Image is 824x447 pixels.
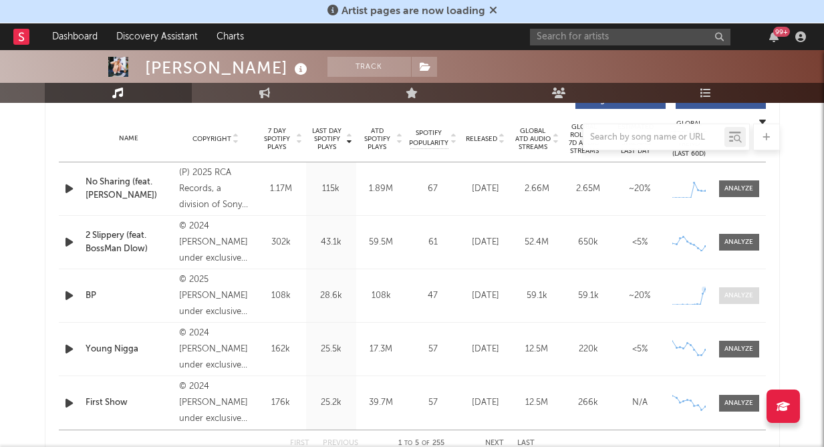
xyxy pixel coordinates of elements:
div: 59.1k [515,289,559,303]
div: 176k [259,396,303,410]
div: 39.7M [360,396,403,410]
div: 220k [566,343,611,356]
div: (P) 2025 RCA Records, a division of Sony Music Entertainment [179,165,252,213]
div: [DATE] [463,396,508,410]
div: 1.89M [360,182,403,196]
div: 47 [410,289,456,303]
div: © 2024 [PERSON_NAME] under exclusive license to Motion Music, LLC and Atlantic Recording Corporation [179,379,252,427]
div: © 2024 [PERSON_NAME] under exclusive license to Motion Music, LLC and Atlantic Recording Corporation [179,218,252,267]
div: 115k [309,182,353,196]
button: 99+ [769,31,779,42]
div: 302k [259,236,303,249]
div: ~ 20 % [617,182,662,196]
button: Last [517,440,535,447]
span: of [422,440,430,446]
div: © 2025 [PERSON_NAME] under exclusive license to Motion Music, LLC and Atlantic Recording Corporation [179,272,252,320]
button: Next [485,440,504,447]
div: 43.1k [309,236,353,249]
div: [PERSON_NAME] [145,57,311,79]
div: 266k [566,396,611,410]
div: <5% [617,236,662,249]
a: BP [86,289,173,303]
div: ~ 20 % [617,289,662,303]
div: 162k [259,343,303,356]
a: Young Nigga [86,343,173,356]
input: Search for artists [530,29,730,45]
div: 2.65M [566,182,611,196]
span: Global Rolling 7D Audio Streams [566,123,603,155]
div: 12.5M [515,396,559,410]
a: Dashboard [43,23,107,50]
div: 52.4M [515,236,559,249]
span: Dismiss [489,6,497,17]
span: Artist pages are now loading [341,6,485,17]
div: 650k [566,236,611,249]
div: 17.3M [360,343,403,356]
div: 25.2k [309,396,353,410]
input: Search by song name or URL [583,132,724,143]
div: 61 [410,236,456,249]
div: 2.66M [515,182,559,196]
div: 12.5M [515,343,559,356]
div: 28.6k [309,289,353,303]
div: 108k [360,289,403,303]
div: 59.5M [360,236,403,249]
div: <5% [617,343,662,356]
button: Previous [323,440,358,447]
div: 59.1k [566,289,611,303]
div: [DATE] [463,343,508,356]
a: First Show [86,396,173,410]
div: [DATE] [463,289,508,303]
button: First [290,440,309,447]
div: 1.17M [259,182,303,196]
div: 108k [259,289,303,303]
div: 25.5k [309,343,353,356]
a: 2 Slippery (feat. BossMan Dlow) [86,229,173,255]
a: Charts [207,23,253,50]
div: N/A [617,396,662,410]
span: Estimated % Playlist Streams Last Day [617,123,654,155]
a: No Sharing (feat. [PERSON_NAME]) [86,176,173,202]
div: 67 [410,182,456,196]
a: Discovery Assistant [107,23,207,50]
div: 57 [410,396,456,410]
span: to [404,440,412,446]
div: [DATE] [463,236,508,249]
div: Global Streaming Trend (Last 60D) [669,119,709,159]
button: Track [327,57,411,77]
div: [DATE] [463,182,508,196]
div: 99 + [773,27,790,37]
div: © 2024 [PERSON_NAME] under exclusive license to Motion Music, LLC and Atlantic Recording Corporation [179,325,252,374]
div: 57 [410,343,456,356]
